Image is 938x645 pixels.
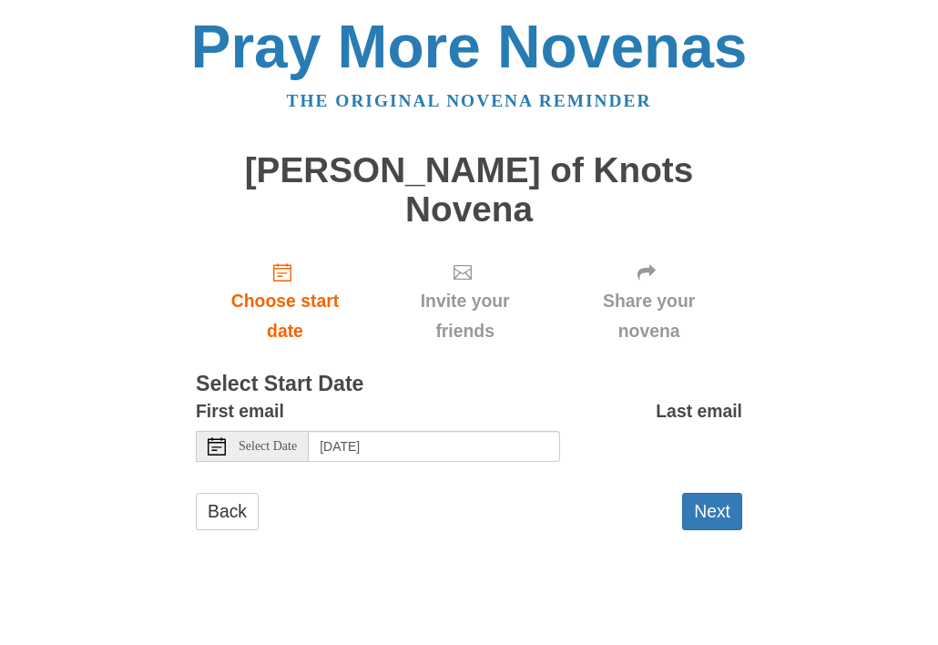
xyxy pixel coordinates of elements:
[656,396,742,426] label: Last email
[191,13,748,80] a: Pray More Novenas
[196,151,742,229] h1: [PERSON_NAME] of Knots Novena
[214,286,356,346] span: Choose start date
[574,286,724,346] span: Share your novena
[393,286,537,346] span: Invite your friends
[196,396,284,426] label: First email
[196,493,259,530] a: Back
[196,373,742,396] h3: Select Start Date
[196,247,374,355] a: Choose start date
[239,440,297,453] span: Select Date
[287,91,652,110] a: The original novena reminder
[556,247,742,355] div: Click "Next" to confirm your start date first.
[374,247,556,355] div: Click "Next" to confirm your start date first.
[682,493,742,530] button: Next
